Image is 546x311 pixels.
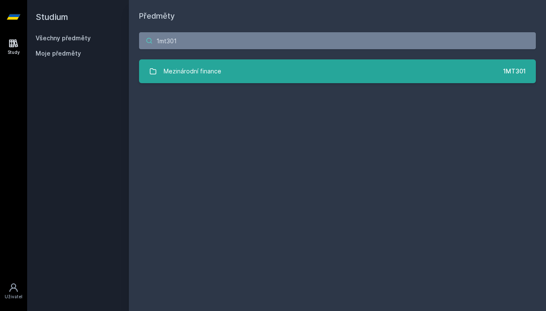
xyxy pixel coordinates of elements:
input: Název nebo ident předmětu… [139,32,536,49]
a: Study [2,34,25,60]
div: Study [8,49,20,56]
a: Uživatel [2,278,25,304]
div: 1MT301 [503,67,526,76]
span: Moje předměty [36,49,81,58]
a: Všechny předměty [36,34,91,42]
a: Mezinárodní finance 1MT301 [139,59,536,83]
div: Uživatel [5,294,22,300]
div: Mezinárodní finance [164,63,221,80]
h1: Předměty [139,10,536,22]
